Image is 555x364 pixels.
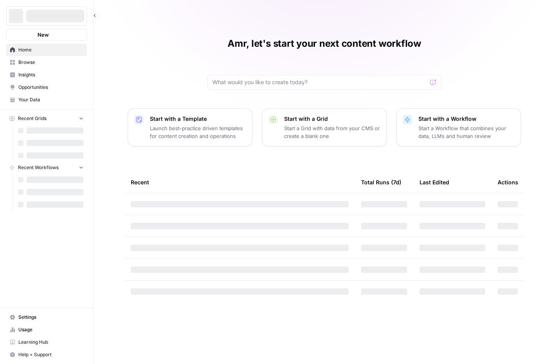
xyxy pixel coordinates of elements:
span: Your Data [18,96,84,103]
p: Start with a Template [150,115,246,123]
span: Help + Support [18,351,84,358]
a: Settings [6,311,87,323]
span: Recent Workflows [18,164,59,171]
button: Recent Workflows [6,162,87,173]
span: Browse [18,59,84,66]
input: What would you like to create today? [212,78,427,86]
a: Insights [6,69,87,81]
div: Last Edited [420,171,449,193]
a: Home [6,44,87,56]
p: Start with a Workflow [418,115,514,123]
span: Settings [18,314,84,321]
a: Learning Hub [6,336,87,348]
p: Launch best-practice driven templates for content creation and operations [150,124,246,140]
p: Start with a Grid [284,115,380,123]
button: Start with a TemplateLaunch best-practice driven templates for content creation and operations [128,108,253,147]
span: Learning Hub [18,339,84,346]
button: Start with a GridStart a Grid with data from your CMS or create a blank one [262,108,387,147]
p: Start a Grid with data from your CMS or create a blank one [284,124,380,140]
h1: Amr, let's start your next content workflow [228,37,421,50]
button: New [6,29,87,41]
span: Opportunities [18,84,84,91]
button: Start with a WorkflowStart a Workflow that combines your data, LLMs and human review [396,108,521,147]
div: Actions [498,171,518,193]
a: Opportunities [6,81,87,94]
span: New [37,31,49,39]
span: Home [18,46,84,53]
a: Usage [6,323,87,336]
span: Usage [18,326,84,333]
span: Insights [18,71,84,78]
span: Recent Grids [18,115,46,122]
div: Total Runs (7d) [361,171,401,193]
p: Start a Workflow that combines your data, LLMs and human review [418,124,514,140]
div: Recent [131,171,349,193]
button: Help + Support [6,348,87,361]
a: Your Data [6,94,87,106]
button: Recent Grids [6,113,87,124]
a: Browse [6,56,87,69]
